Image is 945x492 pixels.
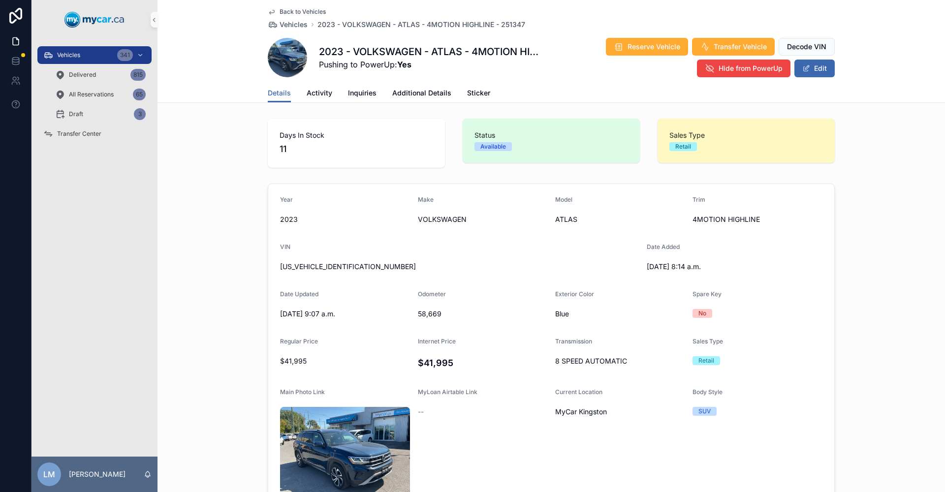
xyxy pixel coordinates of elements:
a: Transfer Center [37,125,152,143]
a: Back to Vehicles [268,8,326,16]
span: [DATE] 9:07 a.m. [280,309,410,319]
span: Date Updated [280,290,318,298]
div: scrollable content [31,39,157,155]
span: Body Style [693,388,723,396]
span: 8 SPEED AUTOMATIC [555,356,685,366]
span: Status [474,130,628,140]
div: 815 [130,69,146,81]
span: LM [43,468,55,480]
a: Vehicles341 [37,46,152,64]
span: Exterior Color [555,290,594,298]
span: 4MOTION HIGHLINE [693,215,822,224]
span: Reserve Vehicle [628,42,680,52]
span: MyCar Kingston [555,407,607,417]
span: -- [418,407,424,417]
span: Odometer [418,290,446,298]
button: Hide from PowerUp [697,60,790,77]
span: Transfer Center [57,130,101,138]
span: $41,995 [280,356,410,366]
span: Transfer Vehicle [714,42,767,52]
button: Edit [794,60,835,77]
img: App logo [64,12,125,28]
span: Vehicles [57,51,80,59]
span: ATLAS [555,215,685,224]
span: Vehicles [280,20,308,30]
button: Transfer Vehicle [692,38,775,56]
span: Spare Key [693,290,722,298]
div: 341 [117,49,133,61]
span: Sticker [467,88,490,98]
span: Delivered [69,71,96,79]
a: Vehicles [268,20,308,30]
span: All Reservations [69,91,114,98]
span: Inquiries [348,88,377,98]
div: SUV [698,407,711,416]
h1: 2023 - VOLKSWAGEN - ATLAS - 4MOTION HIGHLINE - 251347 [319,45,542,59]
a: Details [268,84,291,103]
a: Additional Details [392,84,451,104]
span: Days In Stock [280,130,433,140]
span: Sales Type [669,130,823,140]
p: [PERSON_NAME] [69,469,126,479]
span: Date Added [647,243,680,250]
span: 58,669 [418,309,548,319]
span: Additional Details [392,88,451,98]
span: VOLKSWAGEN [418,215,548,224]
a: All Reservations65 [49,86,152,103]
div: No [698,309,706,318]
button: Decode VIN [779,38,835,56]
span: Transmission [555,338,592,345]
span: Main Photo Link [280,388,325,396]
strong: Yes [397,60,411,69]
span: Current Location [555,388,602,396]
div: Retail [675,142,691,151]
span: VIN [280,243,290,250]
a: 2023 - VOLKSWAGEN - ATLAS - 4MOTION HIGHLINE - 251347 [317,20,525,30]
span: [DATE] 8:14 a.m. [647,262,777,272]
div: 3 [134,108,146,120]
span: MyLoan Airtable Link [418,388,477,396]
span: Details [268,88,291,98]
span: 11 [280,142,433,156]
span: Model [555,196,572,203]
span: Activity [307,88,332,98]
a: Draft3 [49,105,152,123]
a: Activity [307,84,332,104]
span: Year [280,196,293,203]
a: Inquiries [348,84,377,104]
span: Internet Price [418,338,456,345]
span: Sales Type [693,338,723,345]
span: Make [418,196,434,203]
span: Regular Price [280,338,318,345]
span: Trim [693,196,705,203]
a: Sticker [467,84,490,104]
span: Back to Vehicles [280,8,326,16]
span: Hide from PowerUp [719,63,783,73]
span: Pushing to PowerUp: [319,59,542,70]
div: Retail [698,356,714,365]
span: Blue [555,309,685,319]
button: Reserve Vehicle [606,38,688,56]
span: [US_VEHICLE_IDENTIFICATION_NUMBER] [280,262,639,272]
a: Delivered815 [49,66,152,84]
span: Decode VIN [787,42,826,52]
span: Draft [69,110,83,118]
span: 2023 [280,215,410,224]
div: Available [480,142,506,151]
div: 65 [133,89,146,100]
h4: $41,995 [418,356,548,369]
